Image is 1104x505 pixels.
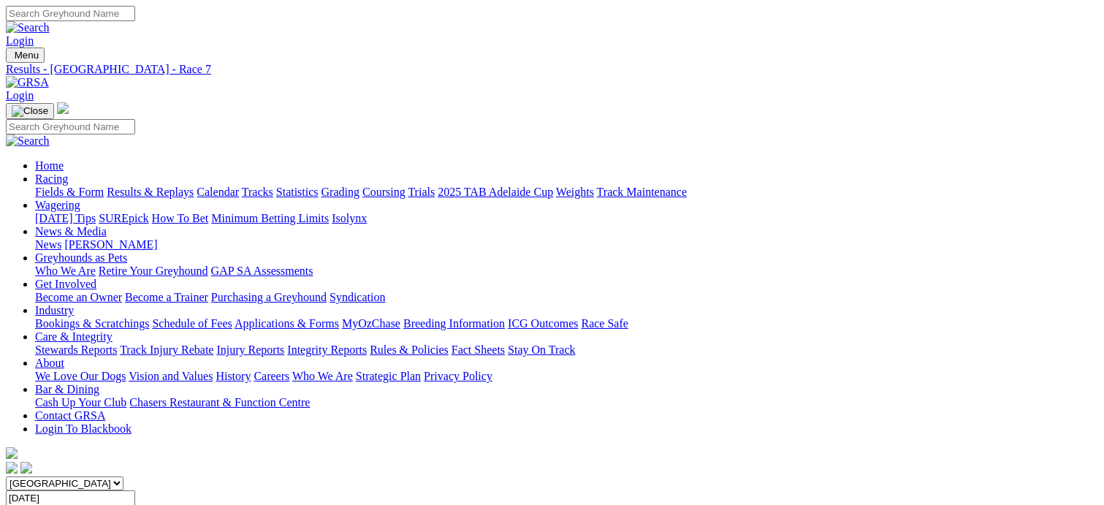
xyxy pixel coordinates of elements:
div: Care & Integrity [35,343,1098,357]
a: Results - [GEOGRAPHIC_DATA] - Race 7 [6,63,1098,76]
a: Vision and Values [129,370,213,382]
a: Applications & Forms [235,317,339,330]
a: Become an Owner [35,291,122,303]
a: Statistics [276,186,319,198]
a: Cash Up Your Club [35,396,126,409]
a: Privacy Policy [424,370,492,382]
a: Greyhounds as Pets [35,251,127,264]
a: Login [6,89,34,102]
a: Strategic Plan [356,370,421,382]
a: Weights [556,186,594,198]
a: Tracks [242,186,273,198]
a: Track Maintenance [597,186,687,198]
div: Bar & Dining [35,396,1098,409]
a: Injury Reports [216,343,284,356]
img: Search [6,21,50,34]
a: Track Injury Rebate [120,343,213,356]
div: Industry [35,317,1098,330]
a: MyOzChase [342,317,400,330]
a: Become a Trainer [125,291,208,303]
a: Who We Are [292,370,353,382]
a: Chasers Restaurant & Function Centre [129,396,310,409]
a: Bar & Dining [35,383,99,395]
a: Breeding Information [403,317,505,330]
a: Rules & Policies [370,343,449,356]
a: [PERSON_NAME] [64,238,157,251]
a: Grading [321,186,359,198]
a: SUREpick [99,212,148,224]
div: Greyhounds as Pets [35,265,1098,278]
a: Schedule of Fees [152,317,232,330]
a: Home [35,159,64,172]
a: How To Bet [152,212,209,224]
span: Menu [15,50,39,61]
a: Integrity Reports [287,343,367,356]
a: News [35,238,61,251]
a: Race Safe [581,317,628,330]
a: We Love Our Dogs [35,370,126,382]
a: Racing [35,172,68,185]
div: News & Media [35,238,1098,251]
a: Stay On Track [508,343,575,356]
a: Results & Replays [107,186,194,198]
a: Wagering [35,199,80,211]
input: Search [6,6,135,21]
a: 2025 TAB Adelaide Cup [438,186,553,198]
a: Care & Integrity [35,330,113,343]
a: ICG Outcomes [508,317,578,330]
a: Minimum Betting Limits [211,212,329,224]
a: Trials [408,186,435,198]
a: Retire Your Greyhound [99,265,208,277]
a: Login [6,34,34,47]
a: Fields & Form [35,186,104,198]
a: Bookings & Scratchings [35,317,149,330]
a: Stewards Reports [35,343,117,356]
div: About [35,370,1098,383]
button: Toggle navigation [6,103,54,119]
a: History [216,370,251,382]
img: facebook.svg [6,462,18,474]
a: [DATE] Tips [35,212,96,224]
a: News & Media [35,225,107,238]
a: Isolynx [332,212,367,224]
button: Toggle navigation [6,48,45,63]
a: GAP SA Assessments [211,265,313,277]
a: Syndication [330,291,385,303]
a: Login To Blackbook [35,422,132,435]
a: Purchasing a Greyhound [211,291,327,303]
img: logo-grsa-white.png [57,102,69,114]
a: Industry [35,304,74,316]
img: Close [12,105,48,117]
img: logo-grsa-white.png [6,447,18,459]
a: Coursing [362,186,406,198]
a: About [35,357,64,369]
a: Calendar [197,186,239,198]
img: Search [6,134,50,148]
a: Who We Are [35,265,96,277]
a: Contact GRSA [35,409,105,422]
a: Fact Sheets [452,343,505,356]
img: twitter.svg [20,462,32,474]
a: Careers [254,370,289,382]
img: GRSA [6,76,49,89]
input: Search [6,119,135,134]
div: Wagering [35,212,1098,225]
a: Get Involved [35,278,96,290]
div: Racing [35,186,1098,199]
div: Get Involved [35,291,1098,304]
